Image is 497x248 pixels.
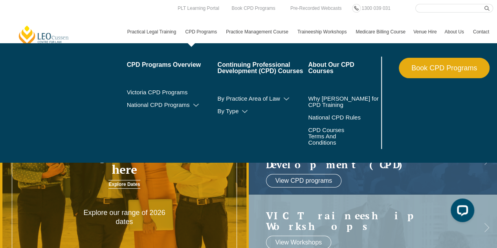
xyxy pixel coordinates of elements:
span: 1300 039 031 [361,6,390,11]
a: Practical Legal Training [123,20,182,43]
p: Explore our range of 2026 dates [75,208,174,227]
a: Venue Hire [409,20,440,43]
a: VIC Traineeship Workshops [266,210,464,231]
a: By Practice Area of Law [217,96,308,102]
h3: Your legal career starts here [50,150,199,176]
a: [PERSON_NAME] Centre for Law [18,25,70,47]
a: Explore Dates [108,180,140,189]
a: CPD Programs [181,20,222,43]
a: CPD Programs Overview [127,62,218,68]
a: Continuing Professional Development (CPD) Courses [217,62,308,74]
h2: Continuing Professional Development (CPD) [266,138,464,170]
a: Contact [469,20,493,43]
a: Victoria CPD Programs [127,89,218,96]
a: 1300 039 031 [359,4,392,13]
a: About Our CPD Courses [308,62,379,74]
a: By Type [217,108,308,114]
a: Medicare Billing Course [352,20,409,43]
a: PLT Learning Portal [176,4,221,13]
a: Practice Management Course [222,20,293,43]
a: Book CPD Programs [399,58,490,78]
a: Why [PERSON_NAME] for CPD Training [308,96,379,108]
a: CPD Courses Terms And Conditions [308,127,359,146]
a: Traineeship Workshops [293,20,352,43]
a: Continuing ProfessionalDevelopment (CPD) [266,138,464,170]
a: About Us [440,20,469,43]
a: National CPD Programs [127,102,218,108]
a: Book CPD Programs [229,4,277,13]
iframe: LiveChat chat widget [444,195,477,228]
a: Pre-Recorded Webcasts [288,4,344,13]
a: View CPD programs [266,174,342,187]
a: National CPD Rules [308,114,379,121]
